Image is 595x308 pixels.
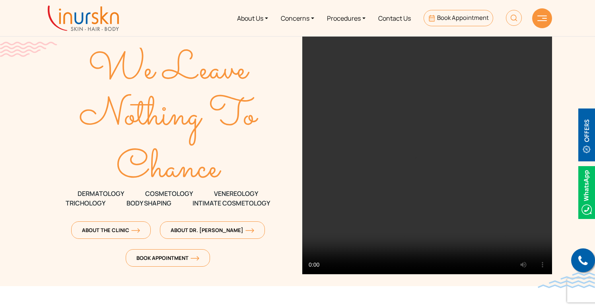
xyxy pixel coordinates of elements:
[537,15,547,21] img: hamLine.svg
[82,227,140,234] span: About The Clinic
[245,228,254,233] img: orange-arrow
[136,254,199,262] span: Book Appointment
[321,3,372,33] a: Procedures
[578,187,595,196] a: Whatsappicon
[192,198,270,208] span: Intimate Cosmetology
[424,10,493,26] a: Book Appointment
[160,221,265,239] a: About Dr. [PERSON_NAME]orange-arrow
[214,189,258,198] span: VENEREOLOGY
[126,198,171,208] span: Body Shaping
[71,221,151,239] a: About The Clinicorange-arrow
[80,87,259,145] text: Nothing To
[88,41,250,100] text: We Leave
[437,14,489,22] span: Book Appointment
[372,3,417,33] a: Contact Us
[48,6,119,31] img: inurskn-logo
[66,198,105,208] span: TRICHOLOGY
[274,3,321,33] a: Concerns
[538,272,595,288] img: bluewave
[145,189,193,198] span: COSMETOLOGY
[578,108,595,161] img: offerBt
[231,3,274,33] a: About Us
[171,227,254,234] span: About Dr. [PERSON_NAME]
[191,256,199,261] img: orange-arrow
[78,189,124,198] span: DERMATOLOGY
[126,249,210,267] a: Book Appointmentorange-arrow
[131,228,140,233] img: orange-arrow
[117,139,222,198] text: Chance
[506,10,522,26] img: HeaderSearch
[578,166,595,219] img: Whatsappicon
